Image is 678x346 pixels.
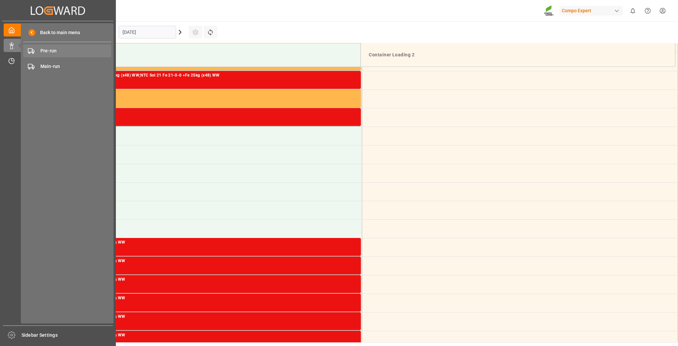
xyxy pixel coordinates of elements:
div: Compo Expert [559,6,623,16]
div: HAK Cal + K [DATE]+10 25 Kg (x42) WW [50,258,358,264]
a: Timeslot Management [4,54,112,67]
div: HAK Cal + K [DATE]+10 25 Kg (x42) WW [50,314,358,320]
div: NTC SOL 13-33-13 P-MAX +TE 25kg (x48) WW;NTC Sol 21 Fe 21-0-0 +Fe 25kg (x48) WW [50,72,358,79]
div: Container Loading 1 [52,49,355,61]
div: HAK Cal + K [DATE]+10 25 Kg (x42) WW [50,276,358,283]
img: Screenshot%202023-09-29%20at%2010.02.21.png_1712312052.png [544,5,555,17]
div: Main ref : 14051469 [50,79,358,85]
button: Help Center [640,3,655,18]
div: Occupied [50,91,358,97]
a: Pre-run [23,44,111,57]
div: Main ref : 14051064 [50,302,358,307]
div: HAK Cal + K [DATE]+10 25 Kg (x42) WW [50,332,358,339]
button: show 0 new notifications [625,3,640,18]
div: BFL 0-40-37 SP 25kg (x48) GEN [50,109,358,116]
a: Main-run [23,60,111,73]
input: DD.MM.YYYY [119,26,176,38]
span: Sidebar Settings [22,332,113,339]
a: My Cockpit [4,24,112,36]
span: Pre-run [40,47,112,54]
div: Main ref : 14048765 [50,320,358,326]
div: Main ref : 14050918 [50,264,358,270]
span: Back to main menu [35,29,80,36]
div: Container Loading 2 [366,49,670,61]
div: HAK Cal + K [DATE]+10 25 Kg (x42) WW [50,239,358,246]
div: Main ref : 14050917 [50,246,358,252]
div: HAK Cal + K [DATE]+10 25 Kg (x42) WW [50,295,358,302]
div: Main ref : 14049069 [50,339,358,344]
div: Main ref : 14051063 [50,283,358,289]
span: Main-run [40,63,112,70]
div: Main ref : 14051812 [50,116,358,122]
button: Compo Expert [559,4,625,17]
